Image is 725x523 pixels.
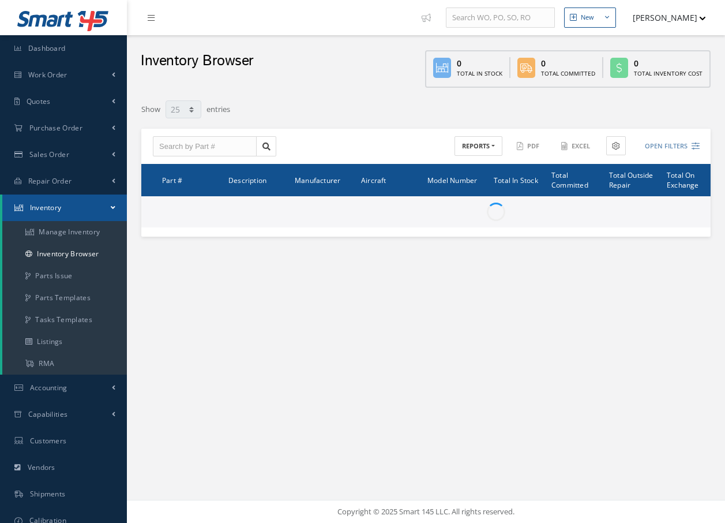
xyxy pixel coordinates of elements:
button: Excel [555,136,598,156]
input: Search by Part # [153,136,257,157]
div: 0 [634,57,703,69]
button: New [564,8,616,28]
div: Total Inventory Cost [634,69,703,78]
span: Inventory [30,203,62,212]
span: Shipments [30,489,66,499]
span: Vendors [28,462,55,472]
span: Dashboard [28,43,66,53]
span: Work Order [28,70,67,80]
span: Part # [162,174,182,185]
div: New [581,13,594,23]
div: Total Committed [541,69,595,78]
span: Manufacturer [295,174,340,185]
input: Search WO, PO, SO, RO [446,8,555,28]
span: Capabilities [28,409,68,419]
button: Open Filters [634,137,700,156]
h2: Inventory Browser [141,53,254,70]
span: Aircraft [361,174,386,185]
span: Sales Order [29,150,69,159]
div: Copyright © 2025 Smart 145 LLC. All rights reserved. [138,506,713,518]
a: RMA [2,353,127,375]
span: Model Number [427,174,477,185]
span: Purchase Order [29,123,82,133]
a: Parts Templates [2,287,127,309]
div: Total In Stock [457,69,502,78]
span: Repair Order [28,176,72,186]
a: Parts Issue [2,265,127,287]
label: Show [141,99,160,115]
a: Tasks Templates [2,309,127,331]
a: Inventory [2,195,127,221]
span: Total Committed [551,169,588,190]
span: Total Outside Repair [609,169,653,190]
a: Inventory Browser [2,243,127,265]
span: Total On Exchange [667,169,699,190]
span: Description [228,174,266,185]
a: Listings [2,331,127,353]
a: Manage Inventory [2,221,127,243]
label: entries [206,99,230,115]
span: Accounting [30,383,67,393]
button: REPORTS [454,136,502,156]
span: Total In Stock [494,174,538,185]
span: Customers [30,436,67,446]
div: 0 [457,57,502,69]
button: PDF [511,136,547,156]
span: Quotes [27,96,51,106]
button: [PERSON_NAME] [622,6,706,29]
div: 0 [541,57,595,69]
